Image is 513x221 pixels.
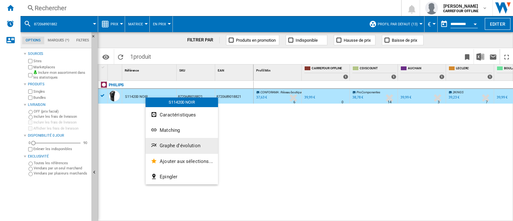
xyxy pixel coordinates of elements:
[146,169,218,184] button: Epingler...
[160,174,177,180] span: Epingler
[146,107,218,123] button: Caractéristiques
[160,158,213,164] span: Ajouter aux sélections...
[146,154,218,169] button: Ajouter aux sélections...
[146,98,218,107] div: S114200 NOIR
[146,123,218,138] button: Matching
[160,127,180,133] span: Matching
[146,138,218,153] button: Graphe d'évolution
[160,143,200,149] span: Graphe d'évolution
[160,112,196,118] span: Caractéristiques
